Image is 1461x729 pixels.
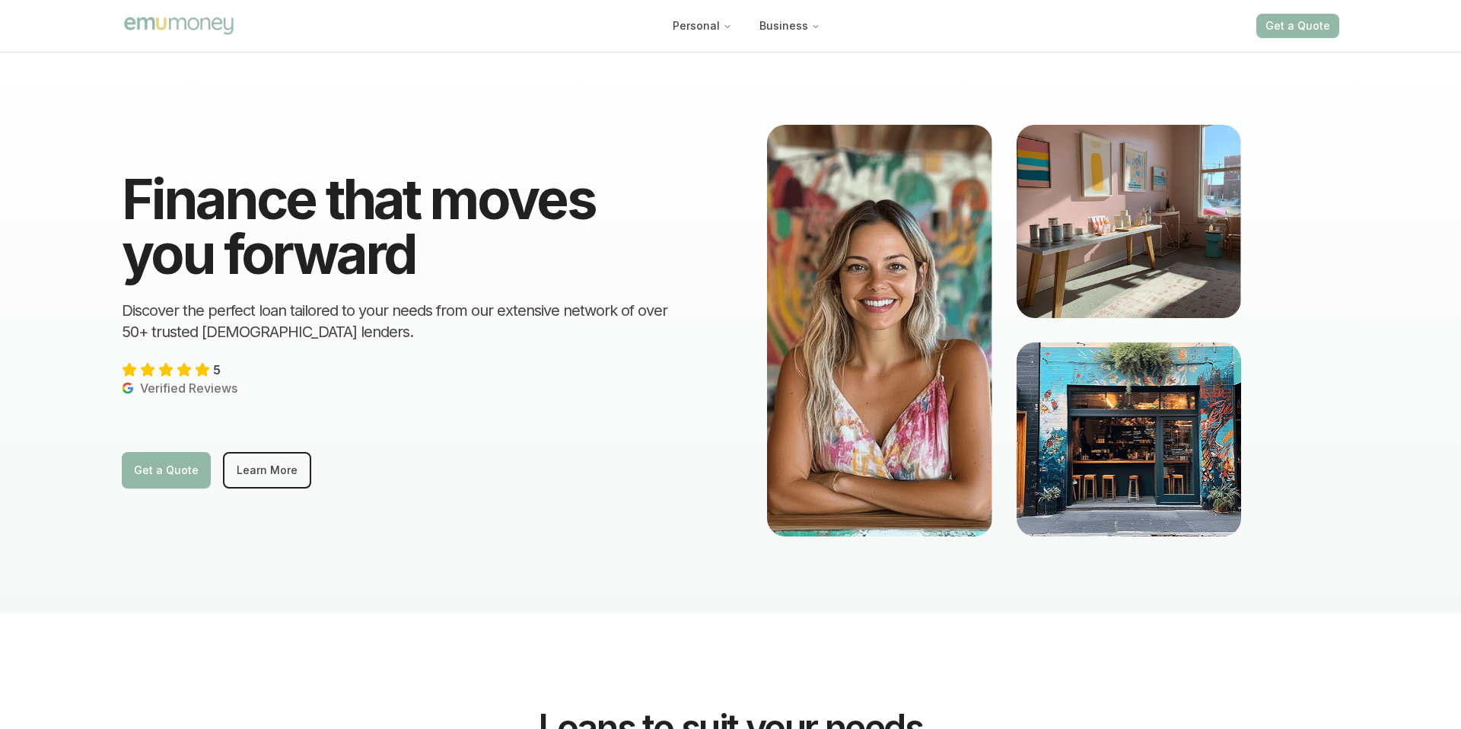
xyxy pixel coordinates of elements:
[122,379,237,397] p: Verified Reviews
[223,452,311,489] a: Learn More
[1256,14,1339,38] button: Get a Quote
[747,12,832,40] button: Business
[122,14,236,37] img: Emu Money
[122,300,694,342] h2: Discover the perfect loan tailored to your needs from our extensive network of over 50+ trusted [...
[767,125,992,536] img: Blonde girl running a business
[1017,342,1242,536] img: Cafe in Byron Bay
[122,382,134,394] img: Verified
[122,172,694,282] h1: Finance that moves you forward
[213,361,221,379] span: 5
[122,452,211,489] a: Get a Quote
[660,12,744,40] button: Personal
[1017,125,1242,318] img: Boutique home wares store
